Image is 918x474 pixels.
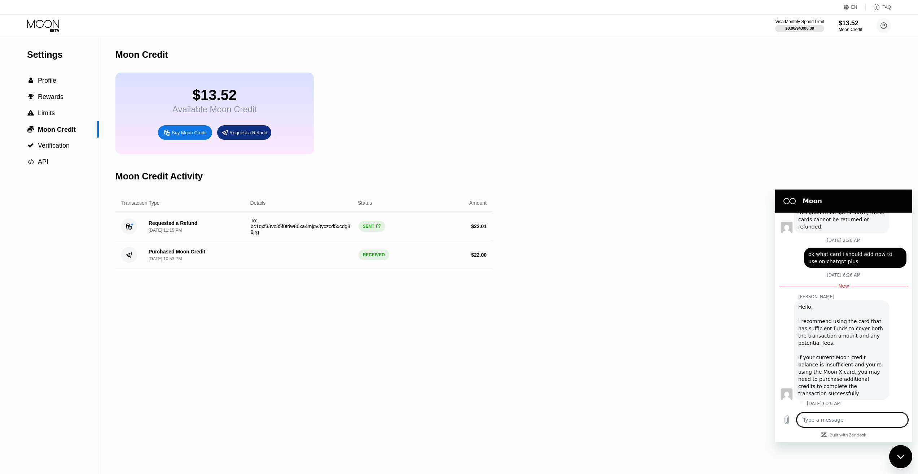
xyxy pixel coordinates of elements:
[38,142,70,149] span: Verification
[38,158,48,165] span: API
[115,49,168,60] div: Moon Credit
[217,125,271,140] div: Request a Refund
[38,109,55,117] span: Limits
[251,218,350,235] span: To: bc1qxf33vc35f0tdw86xa4mjgv3yczcd5xcdg89jrg
[359,249,389,260] div: RECEIVED
[27,94,34,100] div: 
[866,4,891,11] div: FAQ
[775,190,912,442] iframe: Messaging window
[158,125,212,140] div: Buy Moon Credit
[172,104,257,114] div: Available Moon Credit
[149,256,182,261] div: [DATE] 10:53 PM
[27,158,34,165] span: 
[376,224,380,229] span: 
[172,87,257,103] div: $13.52
[469,200,487,206] div: Amount
[149,249,205,255] div: Purchased Moon Credit
[27,77,34,84] div: 
[27,110,34,116] span: 
[28,77,33,84] span: 
[471,252,487,258] div: $ 22.00
[844,4,866,11] div: EN
[172,130,207,136] div: Buy Moon Credit
[27,126,34,133] span: 
[250,200,266,206] div: Details
[839,27,862,32] div: Moon Credit
[38,93,63,100] span: Rewards
[471,223,487,229] div: $ 22.01
[115,171,203,182] div: Moon Credit Activity
[149,220,197,226] div: Requested a Refund
[27,142,34,149] span: 
[889,445,912,468] iframe: Button to launch messaging window, conversation in progress
[882,5,891,10] div: FAQ
[839,19,862,27] div: $13.52
[38,77,56,84] span: Profile
[121,200,160,206] div: Transaction Type
[775,19,824,24] div: Visa Monthly Spend Limit
[38,126,76,133] span: Moon Credit
[28,94,34,100] span: 
[358,200,372,206] div: Status
[376,224,381,229] div: 
[785,26,814,30] div: $0.00 / $4,000.00
[775,19,824,32] div: Visa Monthly Spend Limit$0.00/$4,000.00
[851,5,857,10] div: EN
[229,130,267,136] div: Request a Refund
[359,221,385,232] div: SENT
[27,49,99,60] div: Settings
[149,228,182,233] div: [DATE] 11:15 PM
[839,19,862,32] div: $13.52Moon Credit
